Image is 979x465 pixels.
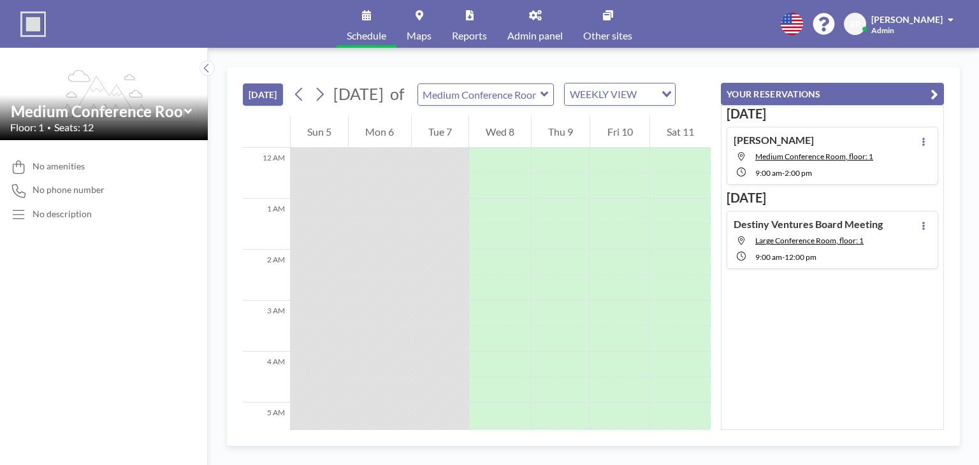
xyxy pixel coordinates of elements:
div: Wed 8 [469,116,531,148]
span: 2:00 PM [785,168,812,178]
span: • [47,124,51,132]
span: - [782,252,785,262]
span: [PERSON_NAME] [871,14,943,25]
button: YOUR RESERVATIONS [721,83,944,105]
span: Other sites [583,31,632,41]
span: Admin [871,25,894,35]
input: Search for option [641,86,654,103]
span: Large Conference Room, floor: 1 [755,236,864,245]
span: [DATE] [333,84,384,103]
span: No phone number [33,184,105,196]
span: Maps [407,31,431,41]
span: Seats: 12 [54,121,94,134]
input: Medium Conference Room [11,102,184,120]
div: Sat 11 [650,116,711,148]
div: 12 AM [243,148,290,199]
span: BP [850,18,861,30]
div: 2 AM [243,250,290,301]
span: WEEKLY VIEW [567,86,639,103]
div: 4 AM [243,352,290,403]
img: organization-logo [20,11,46,37]
div: Sun 5 [291,116,348,148]
span: 12:00 PM [785,252,816,262]
div: Fri 10 [590,116,649,148]
span: Reports [452,31,487,41]
h4: [PERSON_NAME] [734,134,814,147]
input: Medium Conference Room [418,84,540,105]
div: 3 AM [243,301,290,352]
span: 9:00 AM [755,168,782,178]
div: Thu 9 [532,116,590,148]
div: Mon 6 [349,116,410,148]
h3: [DATE] [727,190,938,206]
div: Tue 7 [412,116,468,148]
span: Schedule [347,31,386,41]
h4: Destiny Ventures Board Meeting [734,218,883,231]
h3: [DATE] [727,106,938,122]
div: Search for option [565,83,675,105]
span: - [782,168,785,178]
div: No description [33,208,92,220]
span: Floor: 1 [10,121,44,134]
span: No amenities [33,161,85,172]
span: Admin panel [507,31,563,41]
span: Medium Conference Room, floor: 1 [755,152,873,161]
div: 1 AM [243,199,290,250]
button: [DATE] [243,83,283,106]
div: 5 AM [243,403,290,454]
span: 9:00 AM [755,252,782,262]
span: of [390,84,404,104]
